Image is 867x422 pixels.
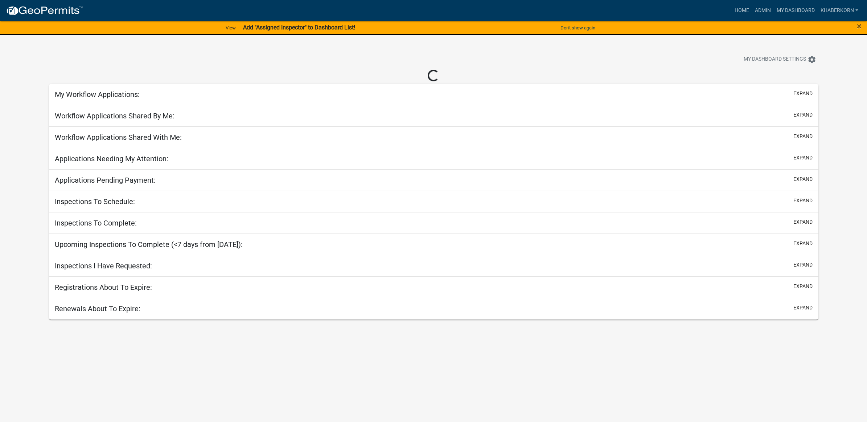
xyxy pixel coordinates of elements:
[793,90,813,97] button: expand
[55,90,140,99] h5: My Workflow Applications:
[793,261,813,269] button: expand
[558,22,598,34] button: Don't show again
[793,154,813,162] button: expand
[752,4,774,17] a: Admin
[793,175,813,183] button: expand
[857,22,862,31] button: Close
[55,219,137,227] h5: Inspections To Complete:
[55,176,156,184] h5: Applications Pending Payment:
[793,304,813,312] button: expand
[55,111,174,120] h5: Workflow Applications Shared By Me:
[55,304,140,313] h5: Renewals About To Expire:
[793,218,813,226] button: expand
[55,261,152,270] h5: Inspections I Have Requested:
[793,283,813,290] button: expand
[738,52,822,66] button: My Dashboard Settingssettings
[55,197,135,206] h5: Inspections To Schedule:
[857,21,862,31] span: ×
[793,240,813,247] button: expand
[55,133,182,142] h5: Workflow Applications Shared With Me:
[774,4,818,17] a: My Dashboard
[744,55,806,64] span: My Dashboard Settings
[793,133,813,140] button: expand
[243,24,355,31] strong: Add "Assigned Inspector" to Dashboard List!
[793,197,813,204] button: expand
[808,55,816,64] i: settings
[55,283,152,292] h5: Registrations About To Expire:
[55,154,168,163] h5: Applications Needing My Attention:
[223,22,239,34] a: View
[818,4,861,17] a: khaberkorn
[55,240,243,249] h5: Upcoming Inspections To Complete (<7 days from [DATE]):
[732,4,752,17] a: Home
[793,111,813,119] button: expand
